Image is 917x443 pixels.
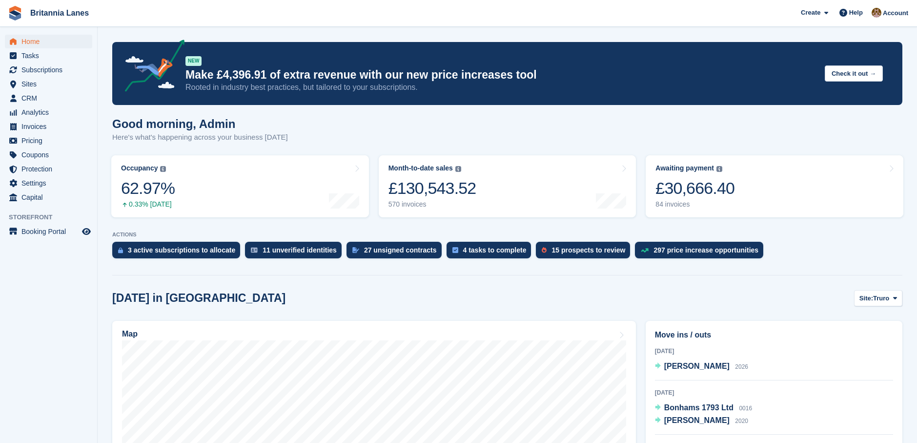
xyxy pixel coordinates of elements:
[263,246,337,254] div: 11 unverified identities
[5,120,92,133] a: menu
[5,134,92,148] a: menu
[664,403,734,412] span: Bonhams 1793 Ltd
[5,176,92,190] a: menu
[551,246,625,254] div: 15 prospects to review
[5,35,92,48] a: menu
[655,388,893,397] div: [DATE]
[655,200,734,209] div: 84 invoices
[245,242,346,263] a: 11 unverified identities
[21,49,80,63] span: Tasks
[21,134,80,148] span: Pricing
[452,247,458,253] img: task-75834270c22a3079a89374b754ae025e5fb1db73e45f91037f5363f120a921f8.svg
[112,232,902,238] p: ACTIONS
[447,242,536,263] a: 4 tasks to complete
[883,8,908,18] span: Account
[21,148,80,162] span: Coupons
[641,248,649,253] img: price_increase_opportunities-93ffe204e8149a01c8c9dc8f82e8f89637d9d84a8eef4429ea346261dce0b2c0.svg
[346,242,447,263] a: 27 unsigned contracts
[5,105,92,119] a: menu
[111,155,369,217] a: Occupancy 62.97% 0.33% [DATE]
[655,402,752,415] a: Bonhams 1793 Ltd 0016
[21,105,80,119] span: Analytics
[655,347,893,356] div: [DATE]
[5,77,92,91] a: menu
[455,166,461,172] img: icon-info-grey-7440780725fd019a000dd9b08b2336e03edf1995a4989e88bcd33f0948082b44.svg
[388,200,476,209] div: 570 invoices
[873,294,889,303] span: Truro
[21,225,80,238] span: Booking Portal
[388,178,476,198] div: £130,543.52
[859,294,873,303] span: Site:
[160,166,166,172] img: icon-info-grey-7440780725fd019a000dd9b08b2336e03edf1995a4989e88bcd33f0948082b44.svg
[655,329,893,341] h2: Move ins / outs
[542,247,547,253] img: prospect-51fa495bee0391a8d652442698ab0144808aea92771e9ea1ae160a38d050c398.svg
[122,330,138,338] h2: Map
[364,246,437,254] div: 27 unsigned contracts
[735,363,748,370] span: 2026
[801,8,820,18] span: Create
[653,246,758,254] div: 297 price increase opportunities
[5,63,92,77] a: menu
[251,247,258,253] img: verify_identity-adf6edd0f0f0b5bbfe63781bf79b02c33cf7c696d77639b501bdc392416b5a36.svg
[117,40,185,95] img: price-adjustments-announcement-icon-8257ccfd72463d97f412b2fc003d46551f7dbcb40ab6d574587a9cd5c0d94...
[21,91,80,105] span: CRM
[5,49,92,63] a: menu
[664,416,730,424] span: [PERSON_NAME]
[849,8,863,18] span: Help
[352,247,359,253] img: contract_signature_icon-13c848040528278c33f63329250d36e43548de30e8caae1d1a13099fd9432cc5.svg
[185,68,817,82] p: Make £4,396.91 of extra revenue with our new price increases tool
[5,91,92,105] a: menu
[5,162,92,176] a: menu
[854,290,902,306] button: Site: Truro
[872,8,881,18] img: Admin
[664,362,730,370] span: [PERSON_NAME]
[716,166,722,172] img: icon-info-grey-7440780725fd019a000dd9b08b2336e03edf1995a4989e88bcd33f0948082b44.svg
[112,132,288,143] p: Here's what's happening across your business [DATE]
[185,82,817,93] p: Rooted in industry best practices, but tailored to your subscriptions.
[735,418,748,424] span: 2020
[121,200,175,209] div: 0.33% [DATE]
[121,164,158,172] div: Occupancy
[655,178,734,198] div: £30,666.40
[655,415,748,427] a: [PERSON_NAME] 2020
[185,56,202,66] div: NEW
[112,292,285,305] h2: [DATE] in [GEOGRAPHIC_DATA]
[655,360,748,373] a: [PERSON_NAME] 2026
[21,162,80,176] span: Protection
[5,225,92,238] a: menu
[739,405,752,412] span: 0016
[118,247,123,253] img: active_subscription_to_allocate_icon-d502201f5373d7db506a760aba3b589e785aa758c864c3986d89f69b8ff3...
[8,6,22,21] img: stora-icon-8386f47178a22dfd0bd8f6a31ec36ba5ce8667c1dd55bd0f319d3a0aa187defe.svg
[21,120,80,133] span: Invoices
[635,242,768,263] a: 297 price increase opportunities
[646,155,903,217] a: Awaiting payment £30,666.40 84 invoices
[5,190,92,204] a: menu
[26,5,93,21] a: Britannia Lanes
[21,63,80,77] span: Subscriptions
[379,155,636,217] a: Month-to-date sales £130,543.52 570 invoices
[655,164,714,172] div: Awaiting payment
[112,117,288,130] h1: Good morning, Admin
[21,190,80,204] span: Capital
[388,164,453,172] div: Month-to-date sales
[21,176,80,190] span: Settings
[81,226,92,237] a: Preview store
[128,246,235,254] div: 3 active subscriptions to allocate
[21,35,80,48] span: Home
[536,242,635,263] a: 15 prospects to review
[463,246,527,254] div: 4 tasks to complete
[5,148,92,162] a: menu
[112,242,245,263] a: 3 active subscriptions to allocate
[825,65,883,82] button: Check it out →
[121,178,175,198] div: 62.97%
[21,77,80,91] span: Sites
[9,212,97,222] span: Storefront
